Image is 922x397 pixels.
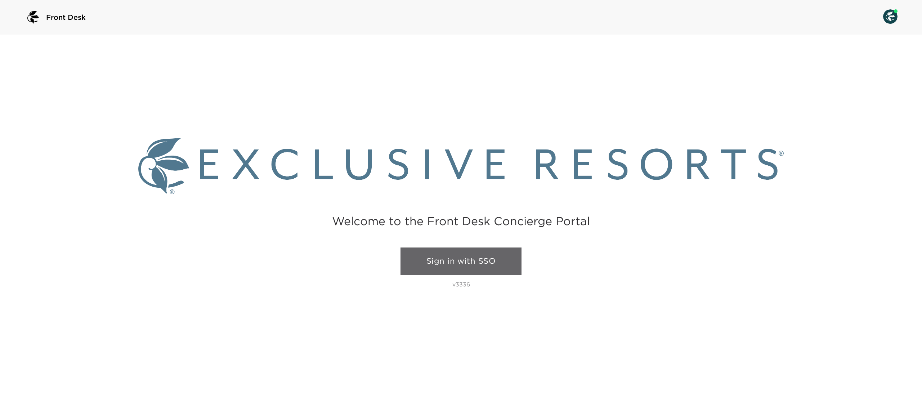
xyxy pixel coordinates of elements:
[46,12,86,22] span: Front Desk
[883,9,898,24] img: User
[400,247,522,275] a: Sign in with SSO
[332,215,590,227] h2: Welcome to the Front Desk Concierge Portal
[452,281,470,288] p: v3336
[24,9,42,26] img: logo
[138,138,784,194] img: Exclusive Resorts logo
